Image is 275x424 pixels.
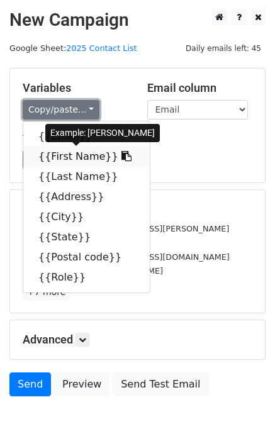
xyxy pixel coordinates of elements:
[23,227,150,247] a: {{State}}
[23,207,150,227] a: {{City}}
[23,100,99,120] a: Copy/paste...
[23,266,163,276] small: [EMAIL_ADDRESS][DOMAIN_NAME]
[66,43,137,53] a: 2025 Contact List
[23,247,150,267] a: {{Postal code}}
[181,42,266,55] span: Daily emails left: 45
[23,333,252,347] h5: Advanced
[9,372,51,396] a: Send
[23,252,230,262] small: [PERSON_NAME][EMAIL_ADDRESS][DOMAIN_NAME]
[113,372,208,396] a: Send Test Email
[23,81,128,95] h5: Variables
[9,43,137,53] small: Google Sheet:
[23,126,150,147] a: {{Email}}
[23,147,150,167] a: {{First Name}}
[54,372,109,396] a: Preview
[212,364,275,424] iframe: Chat Widget
[23,167,150,187] a: {{Last Name}}
[45,124,160,142] div: Example: [PERSON_NAME]
[181,43,266,53] a: Daily emails left: 45
[23,267,150,287] a: {{Role}}
[23,187,150,207] a: {{Address}}
[9,9,266,31] h2: New Campaign
[147,81,253,95] h5: Email column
